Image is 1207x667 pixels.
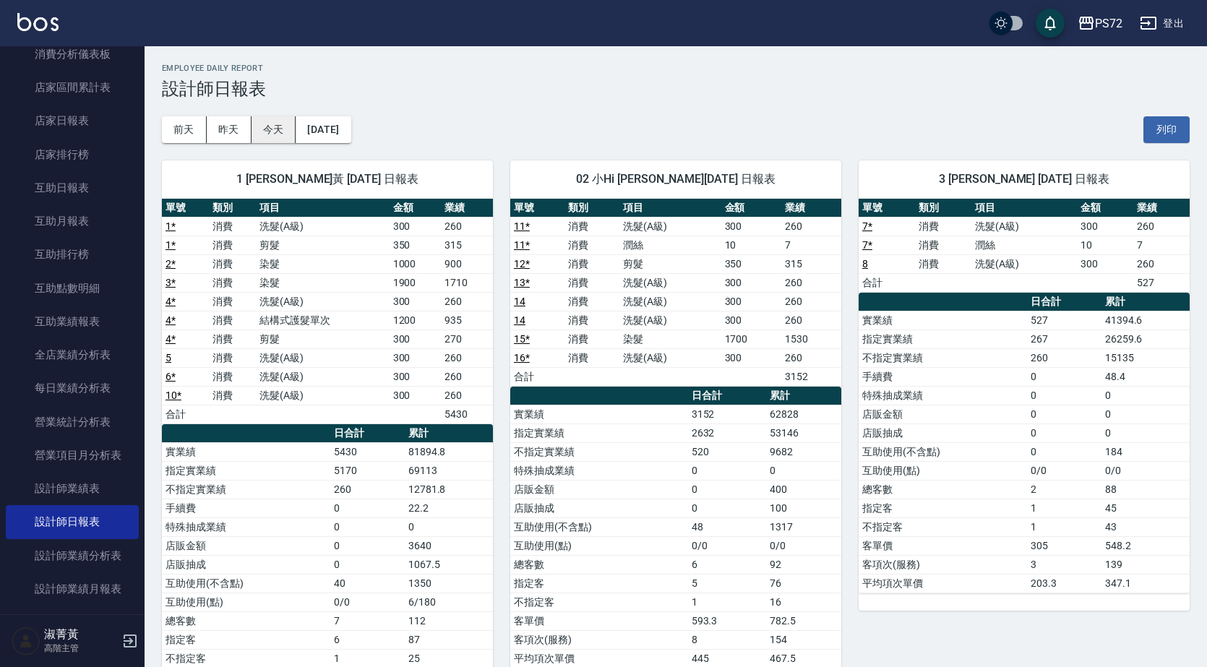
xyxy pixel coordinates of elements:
[688,442,766,461] td: 520
[405,499,493,517] td: 22.2
[162,461,330,480] td: 指定實業績
[441,254,493,273] td: 900
[564,311,619,330] td: 消費
[330,424,405,443] th: 日合計
[1027,367,1101,386] td: 0
[1101,499,1190,517] td: 45
[688,387,766,405] th: 日合計
[688,536,766,555] td: 0/0
[6,38,139,71] a: 消費分析儀表板
[766,536,841,555] td: 0/0
[256,273,390,292] td: 染髮
[405,555,493,574] td: 1067.5
[766,480,841,499] td: 400
[766,423,841,442] td: 53146
[688,423,766,442] td: 2632
[721,311,781,330] td: 300
[162,499,330,517] td: 手續費
[390,199,442,218] th: 金額
[256,292,390,311] td: 洗髮(A級)
[971,236,1077,254] td: 潤絲
[1101,555,1190,574] td: 139
[330,517,405,536] td: 0
[766,555,841,574] td: 92
[721,348,781,367] td: 300
[510,536,688,555] td: 互助使用(點)
[390,217,442,236] td: 300
[721,236,781,254] td: 10
[514,314,525,326] a: 14
[781,236,841,254] td: 7
[441,386,493,405] td: 260
[256,199,390,218] th: 項目
[1077,236,1133,254] td: 10
[390,367,442,386] td: 300
[390,254,442,273] td: 1000
[209,386,256,405] td: 消費
[564,236,619,254] td: 消費
[390,273,442,292] td: 1900
[330,630,405,649] td: 6
[209,367,256,386] td: 消費
[1077,199,1133,218] th: 金額
[405,461,493,480] td: 69113
[441,348,493,367] td: 260
[971,199,1077,218] th: 項目
[209,348,256,367] td: 消費
[510,555,688,574] td: 總客數
[876,172,1172,186] span: 3 [PERSON_NAME] [DATE] 日報表
[296,116,351,143] button: [DATE]
[405,536,493,555] td: 3640
[1027,555,1101,574] td: 3
[1101,536,1190,555] td: 548.2
[766,405,841,423] td: 62828
[1101,293,1190,311] th: 累計
[915,254,971,273] td: 消費
[1101,311,1190,330] td: 41394.6
[1101,517,1190,536] td: 43
[6,405,139,439] a: 營業統計分析表
[1027,330,1101,348] td: 267
[6,505,139,538] a: 設計師日報表
[688,405,766,423] td: 3152
[1077,217,1133,236] td: 300
[162,405,209,423] td: 合計
[6,305,139,338] a: 互助業績報表
[564,273,619,292] td: 消費
[6,272,139,305] a: 互助點數明細
[688,480,766,499] td: 0
[781,273,841,292] td: 260
[330,442,405,461] td: 5430
[1101,480,1190,499] td: 88
[859,574,1027,593] td: 平均項次單價
[1134,10,1190,37] button: 登出
[390,311,442,330] td: 1200
[859,311,1027,330] td: 實業績
[441,330,493,348] td: 270
[162,574,330,593] td: 互助使用(不含點)
[1027,461,1101,480] td: 0/0
[256,236,390,254] td: 剪髮
[1095,14,1122,33] div: PS72
[510,405,688,423] td: 實業績
[619,292,721,311] td: 洗髮(A級)
[510,367,564,386] td: 合計
[859,273,915,292] td: 合計
[17,13,59,31] img: Logo
[619,217,721,236] td: 洗髮(A級)
[6,238,139,271] a: 互助排行榜
[688,555,766,574] td: 6
[405,574,493,593] td: 1350
[179,172,476,186] span: 1 [PERSON_NAME]黃 [DATE] 日報表
[1027,442,1101,461] td: 0
[6,338,139,371] a: 全店業績分析表
[1133,236,1190,254] td: 7
[441,405,493,423] td: 5430
[390,292,442,311] td: 300
[915,236,971,254] td: 消費
[859,555,1027,574] td: 客項次(服務)
[781,367,841,386] td: 3152
[252,116,296,143] button: 今天
[1027,499,1101,517] td: 1
[162,593,330,611] td: 互助使用(點)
